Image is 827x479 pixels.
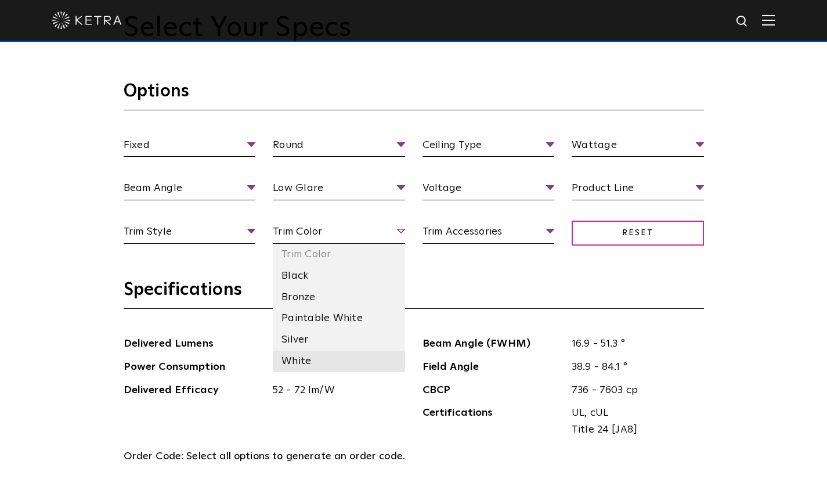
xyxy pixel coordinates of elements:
img: search icon [735,15,750,29]
img: Hamburger%20Nav.svg [762,15,775,26]
span: Delivered Lumens [124,336,265,352]
span: Trim Color [273,224,405,244]
span: Low Glare [273,180,405,200]
span: 52 - 72 lm/W [264,382,405,399]
span: 561 - 1092 lm [264,336,405,352]
li: Bronze [273,287,405,308]
span: Round [273,137,405,157]
span: Trim Accessories [422,224,555,244]
span: Ceiling Type [422,137,555,157]
span: Title 24 [JA8] [572,422,695,438]
li: Trim Color [273,244,405,265]
li: Silver [273,329,405,351]
li: White [273,351,405,372]
span: Fixed [124,137,256,157]
span: Wattage [572,137,704,157]
h3: Specifications [124,279,704,309]
span: Field Angle [422,359,564,376]
span: CBCP [422,382,564,399]
span: UL, cUL [572,405,695,422]
span: Reset [572,221,704,246]
h3: Options [124,80,704,110]
span: Delivered Efficacy [124,382,265,399]
span: Voltage [422,180,555,200]
span: Select all options to generate an order code. [186,451,405,462]
span: 38.9 - 84.1 ° [563,359,704,376]
span: 736 - 7603 cp [563,382,704,399]
span: Certifications [422,405,564,438]
span: 9 - 18 W [264,359,405,376]
span: Beam Angle (FWHM) [422,336,564,352]
li: Paintable White [273,308,405,329]
span: Trim Style [124,224,256,244]
span: Order Code: [124,451,184,462]
span: Product Line [572,180,704,200]
span: 16.9 - 51.3 ° [563,336,704,352]
span: Power Consumption [124,359,265,376]
li: Black [273,265,405,287]
span: Beam Angle [124,180,256,200]
img: ketra-logo-2019-white [52,12,122,29]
